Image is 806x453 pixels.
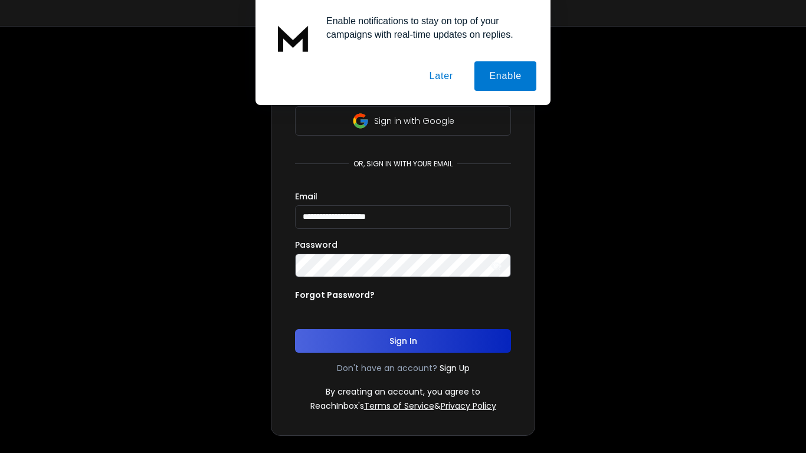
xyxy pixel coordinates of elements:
[295,192,317,201] label: Email
[364,400,434,412] a: Terms of Service
[474,61,536,91] button: Enable
[270,14,317,61] img: notification icon
[349,159,457,169] p: or, sign in with your email
[414,61,467,91] button: Later
[295,106,511,136] button: Sign in with Google
[441,400,496,412] a: Privacy Policy
[326,386,480,398] p: By creating an account, you agree to
[337,362,437,374] p: Don't have an account?
[295,289,375,301] p: Forgot Password?
[374,115,454,127] p: Sign in with Google
[310,400,496,412] p: ReachInbox's &
[317,14,536,41] div: Enable notifications to stay on top of your campaigns with real-time updates on replies.
[440,362,470,374] a: Sign Up
[295,241,338,249] label: Password
[295,329,511,353] button: Sign In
